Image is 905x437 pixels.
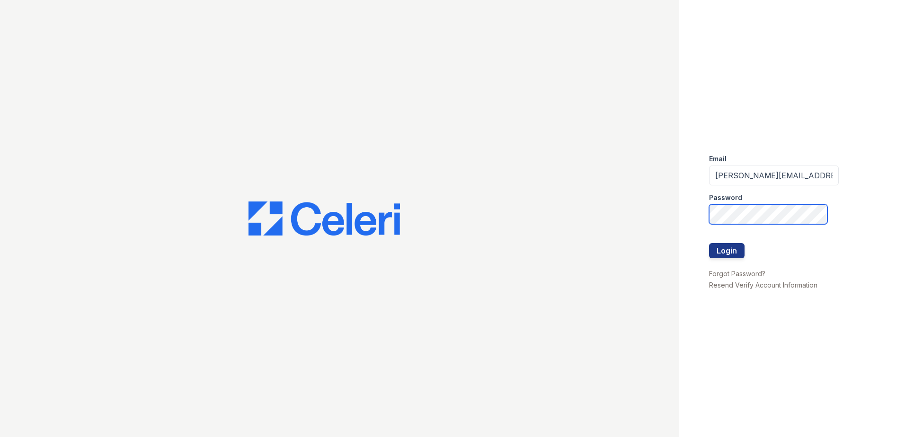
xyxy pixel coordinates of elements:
button: Login [709,243,745,258]
label: Password [709,193,742,202]
img: CE_Logo_Blue-a8612792a0a2168367f1c8372b55b34899dd931a85d93a1a3d3e32e68fde9ad4.png [248,201,400,236]
a: Resend Verify Account Information [709,281,817,289]
label: Email [709,154,727,164]
a: Forgot Password? [709,270,765,278]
